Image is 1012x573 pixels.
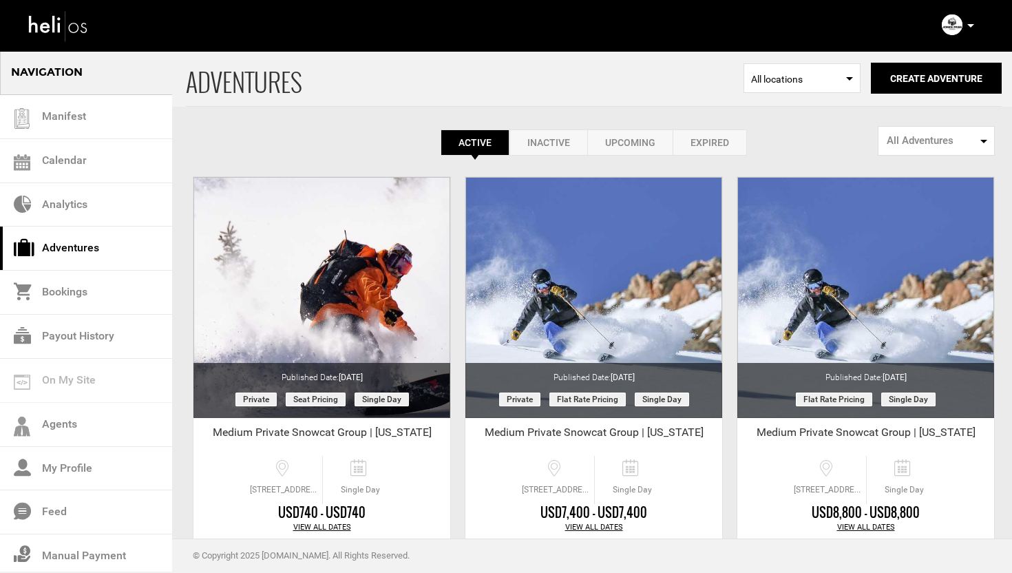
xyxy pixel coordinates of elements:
span: [DATE] [611,373,635,382]
button: Create Adventure [871,63,1002,94]
a: Inactive [509,129,587,156]
div: View All Dates [193,522,450,533]
span: Seat Pricing [286,393,346,406]
div: Published Date: [193,363,450,384]
div: Medium Private Snowcat Group | [US_STATE] [465,425,722,446]
span: Private [235,393,277,406]
a: Upcoming [587,129,673,156]
a: Active [441,129,509,156]
div: View All Dates [737,522,994,533]
span: All locations [751,72,853,86]
div: Medium Private Snowcat Group | [US_STATE] [737,425,994,446]
img: agents-icon.svg [14,417,30,437]
span: Single day [881,393,936,406]
span: Single day [355,393,409,406]
span: [STREET_ADDRESS] [790,484,866,496]
img: guest-list.svg [12,108,32,129]
span: All Adventures [887,134,977,148]
span: [DATE] [883,373,907,382]
div: USD7,400 - USD7,400 [465,504,722,522]
div: Medium Private Snowcat Group | [US_STATE] [193,425,450,446]
span: [STREET_ADDRESS] [518,484,594,496]
span: ADVENTURES [186,50,744,106]
span: Flat Rate Pricing [549,393,626,406]
button: All Adventures [878,126,995,156]
span: [STREET_ADDRESS] [246,484,322,496]
span: Single Day [867,484,942,496]
span: Flat Rate Pricing [796,393,872,406]
div: USD740 - USD740 [193,504,450,522]
span: Single Day [595,484,670,496]
img: heli-logo [28,8,89,44]
span: Single Day [323,484,398,496]
img: 0f80bbfaad78f7ff96916ddbf38e542e.png [942,14,962,35]
span: [DATE] [339,373,363,382]
div: Published Date: [737,363,994,384]
div: View All Dates [465,522,722,533]
a: Expired [673,129,747,156]
span: Single day [635,393,689,406]
img: on_my_site.svg [14,375,30,390]
img: calendar.svg [14,154,30,171]
div: Published Date: [465,363,722,384]
span: Select box activate [744,63,861,93]
div: USD8,800 - USD8,800 [737,504,994,522]
span: Private [499,393,540,406]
